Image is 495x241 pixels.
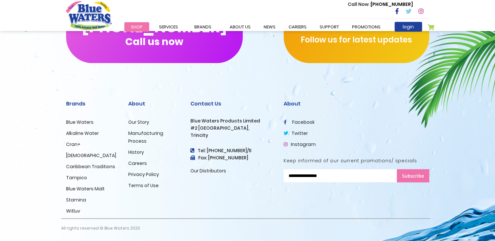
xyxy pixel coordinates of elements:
a: store logo [66,1,112,30]
button: [PHONE_NUMBER]Call us now [66,4,243,63]
a: twitter [284,130,308,137]
p: [PHONE_NUMBER] [348,1,413,8]
h2: Contact Us [190,101,274,107]
a: Caribbean Traditions [66,163,115,170]
h4: Tel: [PHONE_NUMBER]/5 [190,148,274,153]
a: [DEMOGRAPHIC_DATA] [66,152,116,159]
a: Terms of Use [128,182,159,189]
a: login [395,22,422,32]
h3: Trincity [190,133,274,138]
a: about us [223,22,257,32]
h5: Keep informed of our current promotions/ specials [284,158,429,164]
span: Services [159,24,178,30]
a: Promotions [345,22,387,32]
span: Subscribe [402,173,424,179]
a: Witluv [66,208,80,214]
h2: About [128,101,181,107]
span: Shop [131,24,143,30]
a: Manufacturing Process [128,130,163,144]
span: Call us now [125,40,183,43]
button: Subscribe [397,169,429,182]
a: Blue Waters Malt [66,185,105,192]
a: Our Story [128,119,149,125]
span: Call Now : [348,1,371,8]
h3: #2 [GEOGRAPHIC_DATA], [190,125,274,131]
a: support [313,22,345,32]
h2: About [284,101,429,107]
h2: Brands [66,101,118,107]
a: Alkaline Water [66,130,99,137]
a: News [257,22,282,32]
a: Our Distributors [190,168,226,174]
a: Instagram [284,141,316,148]
a: History [128,149,144,155]
a: facebook [284,119,315,125]
h3: Fax: [PHONE_NUMBER] [190,155,274,161]
p: Follow us for latest updates [284,34,429,46]
a: Stamina [66,197,86,203]
a: Cran+ [66,141,80,148]
span: Brands [194,24,211,30]
a: Tampico [66,174,87,181]
a: careers [282,22,313,32]
a: Careers [128,160,147,167]
a: Blue Waters [66,119,94,125]
a: Privacy Policy [128,171,159,178]
p: All rights reserved © Blue Waters 2020 [61,219,140,238]
h3: Blue Waters Products Limited [190,118,274,124]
